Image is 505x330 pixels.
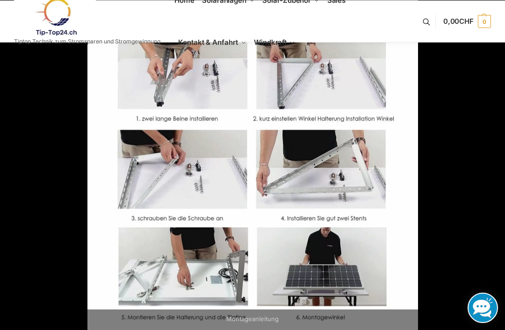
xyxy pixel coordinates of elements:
[174,21,250,63] a: Kontakt & Anfahrt
[254,38,287,47] span: Windkraft
[459,17,474,26] span: CHF
[443,17,474,26] span: 0,00
[250,21,299,63] a: Windkraft
[178,38,238,47] span: Kontakt & Anfahrt
[14,39,160,44] p: Tiptop Technik zum Stromsparen und Stromgewinnung
[154,309,351,328] div: Montageanleitung
[443,7,491,35] a: 0,00CHF 0
[478,15,491,28] span: 0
